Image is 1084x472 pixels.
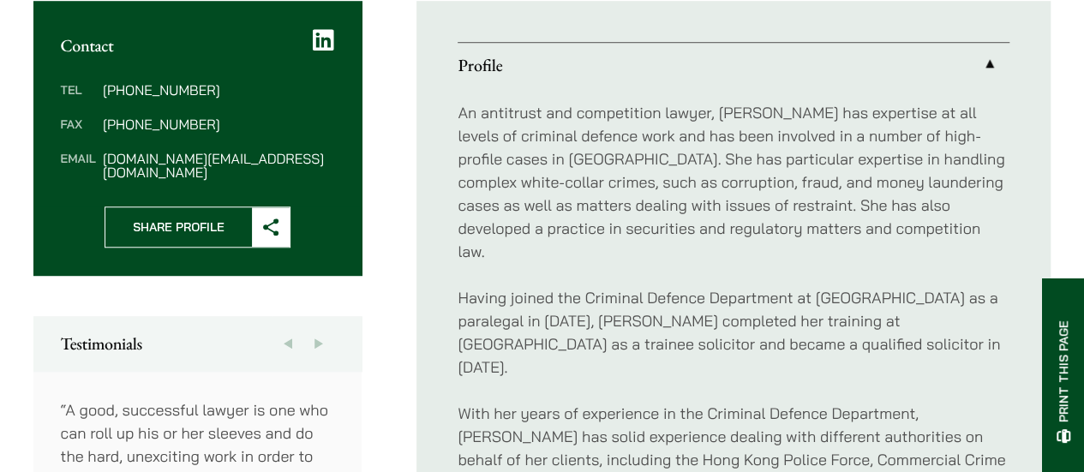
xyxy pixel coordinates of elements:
[303,316,334,371] button: Next
[61,83,96,117] dt: Tel
[103,117,334,131] dd: [PHONE_NUMBER]
[61,152,96,179] dt: Email
[103,152,334,179] dd: [DOMAIN_NAME][EMAIL_ADDRESS][DOMAIN_NAME]
[103,83,334,97] dd: [PHONE_NUMBER]
[272,316,303,371] button: Previous
[105,207,252,247] span: Share Profile
[61,35,335,56] h2: Contact
[105,206,290,248] button: Share Profile
[458,286,1009,379] p: Having joined the Criminal Defence Department at [GEOGRAPHIC_DATA] as a paralegal in [DATE], [PER...
[313,28,334,52] a: LinkedIn
[458,43,1009,87] a: Profile
[458,101,1009,263] p: An antitrust and competition lawyer, [PERSON_NAME] has expertise at all levels of criminal defenc...
[61,117,96,152] dt: Fax
[61,333,335,354] h2: Testimonials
